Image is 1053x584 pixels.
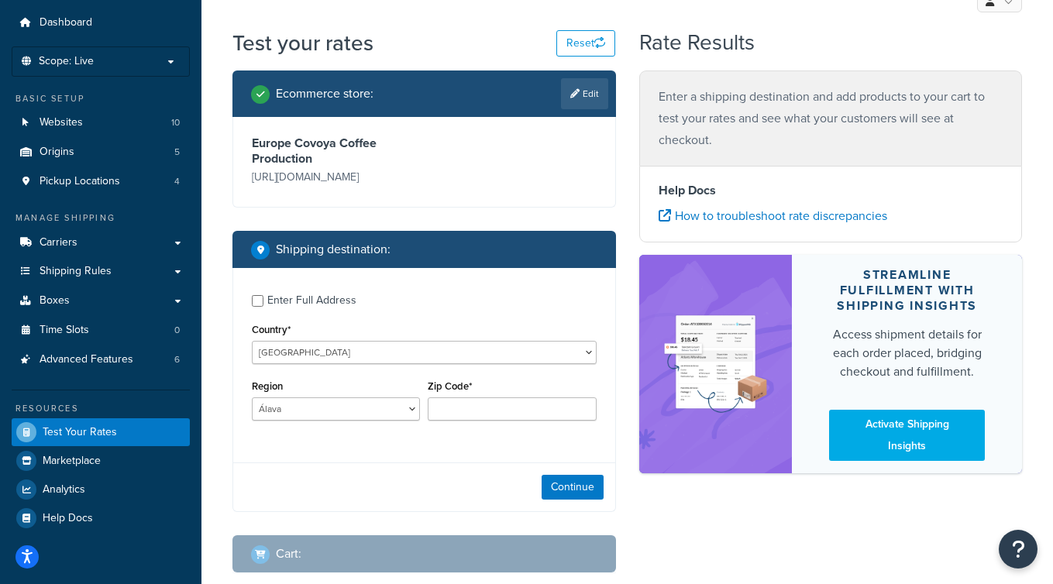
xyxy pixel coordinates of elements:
a: Boxes [12,287,190,315]
h3: Europe Covoya Coffee Production [252,136,420,167]
span: 5 [174,146,180,159]
div: Access shipment details for each order placed, bridging checkout and fulfillment. [829,325,985,381]
h2: Ecommerce store : [276,87,373,101]
a: Help Docs [12,504,190,532]
span: Shipping Rules [40,265,112,278]
span: Marketplace [43,455,101,468]
span: Pickup Locations [40,175,120,188]
span: Time Slots [40,324,89,337]
h2: Shipping destination : [276,242,391,256]
div: Manage Shipping [12,211,190,225]
li: Websites [12,108,190,137]
span: Advanced Features [40,353,133,366]
button: Continue [542,475,604,500]
a: Dashboard [12,9,190,37]
a: Marketplace [12,447,190,475]
div: Streamline Fulfillment with Shipping Insights [829,267,985,314]
span: 10 [171,116,180,129]
label: Region [252,380,283,392]
span: Dashboard [40,16,92,29]
div: Resources [12,402,190,415]
span: Help Docs [43,512,93,525]
a: Shipping Rules [12,257,190,286]
a: Websites10 [12,108,190,137]
span: Test Your Rates [43,426,117,439]
a: Time Slots0 [12,316,190,345]
h2: Cart : [276,547,301,561]
a: Activate Shipping Insights [829,410,985,461]
p: [URL][DOMAIN_NAME] [252,167,420,188]
p: Enter a shipping destination and add products to your cart to test your rates and see what your c... [659,86,1003,151]
span: Websites [40,116,83,129]
h4: Help Docs [659,181,1003,200]
div: Enter Full Address [267,290,356,311]
a: Pickup Locations4 [12,167,190,196]
div: Basic Setup [12,92,190,105]
span: Boxes [40,294,70,307]
button: Reset [556,30,615,57]
label: Country* [252,324,291,335]
input: Enter Full Address [252,295,263,307]
a: Edit [561,78,608,109]
img: feature-image-si-e24932ea9b9fcd0ff835db86be1ff8d589347e8876e1638d903ea230a36726be.png [662,286,769,443]
a: Analytics [12,476,190,503]
a: Origins5 [12,138,190,167]
button: Open Resource Center [999,530,1038,569]
a: Test Your Rates [12,418,190,446]
span: Scope: Live [39,55,94,68]
span: Carriers [40,236,77,249]
span: Analytics [43,483,85,496]
span: 0 [174,324,180,337]
li: Origins [12,138,190,167]
li: Advanced Features [12,345,190,374]
a: How to troubleshoot rate discrepancies [659,207,887,225]
li: Pickup Locations [12,167,190,196]
label: Zip Code* [428,380,472,392]
li: Time Slots [12,316,190,345]
span: 4 [174,175,180,188]
a: Carriers [12,228,190,257]
h2: Rate Results [639,31,755,55]
h1: Test your rates [232,28,373,58]
span: 6 [174,353,180,366]
span: Origins [40,146,74,159]
a: Advanced Features6 [12,345,190,374]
